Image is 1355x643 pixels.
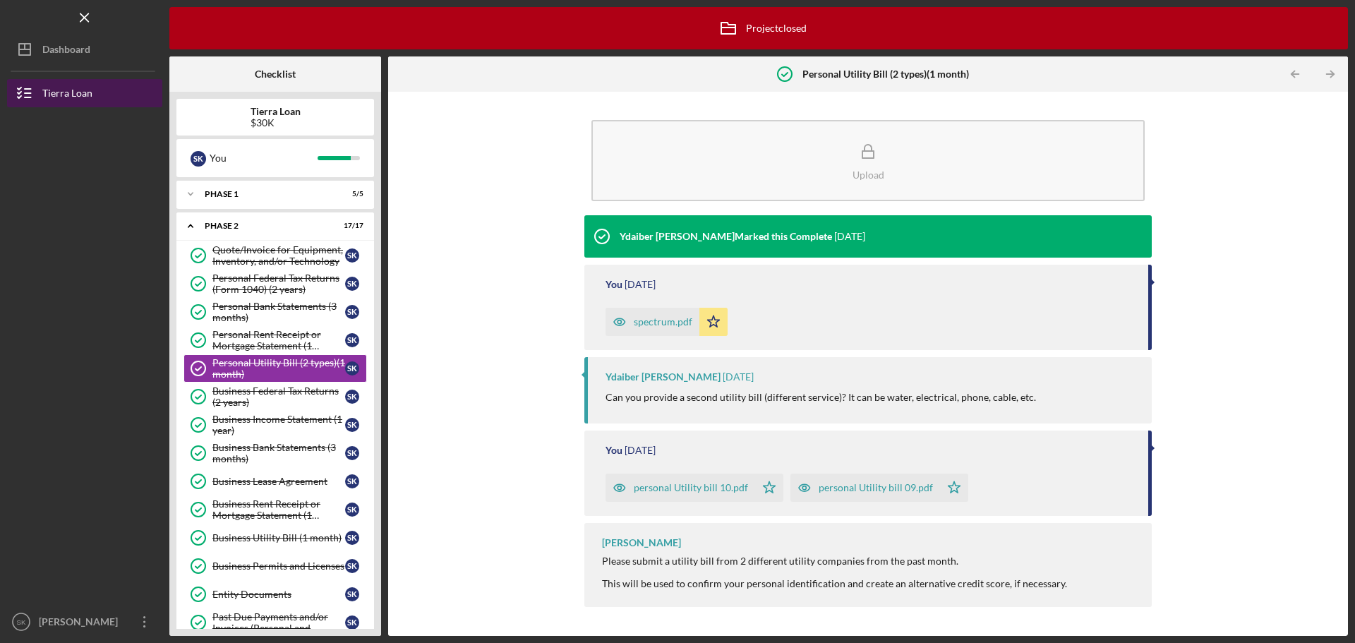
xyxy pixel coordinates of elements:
[345,248,359,263] div: S K
[35,608,127,639] div: [PERSON_NAME]
[625,279,656,290] time: 2024-11-14 20:31
[711,11,807,46] div: Project closed
[602,537,681,548] div: [PERSON_NAME]
[790,474,968,502] button: personal Utility bill 09.pdf
[183,608,367,637] a: Past Due Payments and/or Invoices (Personal and Business)SK
[606,279,622,290] div: You
[17,618,26,626] text: SK
[183,411,367,439] a: Business Income Statement (1 year)SK
[212,385,345,408] div: Business Federal Tax Returns (2 years)
[606,308,728,336] button: spectrum.pdf
[212,329,345,351] div: Personal Rent Receipt or Mortgage Statement (1 month)
[251,117,301,128] div: $30K
[625,445,656,456] time: 2024-11-13 04:57
[345,474,359,488] div: S K
[345,503,359,517] div: S K
[183,326,367,354] a: Personal Rent Receipt or Mortgage Statement (1 month)SK
[606,445,622,456] div: You
[606,390,1036,405] p: Can you provide a second utility bill (different service)? It can be water, electrical, phone, ca...
[183,552,367,580] a: Business Permits and LicensesSK
[819,482,933,493] div: personal Utility bill 09.pdf
[212,611,345,634] div: Past Due Payments and/or Invoices (Personal and Business)
[212,560,345,572] div: Business Permits and Licenses
[183,354,367,383] a: Personal Utility Bill (2 types)(1 month)SK
[606,474,783,502] button: personal Utility bill 10.pdf
[345,615,359,630] div: S K
[212,442,345,464] div: Business Bank Statements (3 months)
[212,357,345,380] div: Personal Utility Bill (2 types)(1 month)
[723,371,754,383] time: 2024-11-14 20:08
[191,151,206,167] div: S K
[183,270,367,298] a: Personal Federal Tax Returns (Form 1040) (2 years)SK
[212,532,345,543] div: Business Utility Bill (1 month)
[634,316,692,327] div: spectrum.pdf
[853,169,884,180] div: Upload
[183,241,367,270] a: Quote/Invoice for Equipment, Inventory, and/or TechnologySK
[834,231,865,242] time: 2024-11-14 20:35
[620,231,832,242] div: Ydaiber [PERSON_NAME] Marked this Complete
[345,559,359,573] div: S K
[345,361,359,375] div: S K
[212,476,345,487] div: Business Lease Agreement
[634,482,748,493] div: personal Utility bill 10.pdf
[212,498,345,521] div: Business Rent Receipt or Mortgage Statement (1 month)
[212,272,345,295] div: Personal Federal Tax Returns (Form 1040) (2 years)
[42,79,92,111] div: Tierra Loan
[255,68,296,80] b: Checklist
[7,608,162,636] button: SK[PERSON_NAME]
[183,439,367,467] a: Business Bank Statements (3 months)SK
[802,68,969,80] b: Personal Utility Bill (2 types)(1 month)
[7,35,162,64] button: Dashboard
[345,333,359,347] div: S K
[212,414,345,436] div: Business Income Statement (1 year)
[345,390,359,404] div: S K
[602,555,1067,589] div: Please submit a utility bill from 2 different utility companies from the past month. This will be...
[183,467,367,495] a: Business Lease AgreementSK
[183,580,367,608] a: Entity DocumentsSK
[345,531,359,545] div: S K
[183,298,367,326] a: Personal Bank Statements (3 months)SK
[7,79,162,107] button: Tierra Loan
[42,35,90,67] div: Dashboard
[251,106,301,117] b: Tierra Loan
[183,524,367,552] a: Business Utility Bill (1 month)SK
[183,383,367,411] a: Business Federal Tax Returns (2 years)SK
[338,190,363,198] div: 5 / 5
[345,418,359,432] div: S K
[345,446,359,460] div: S K
[338,222,363,230] div: 17 / 17
[212,244,345,267] div: Quote/Invoice for Equipment, Inventory, and/or Technology
[591,120,1145,201] button: Upload
[205,222,328,230] div: Phase 2
[345,277,359,291] div: S K
[212,301,345,323] div: Personal Bank Statements (3 months)
[205,190,328,198] div: Phase 1
[210,146,318,170] div: You
[345,305,359,319] div: S K
[606,371,721,383] div: Ydaiber [PERSON_NAME]
[345,587,359,601] div: S K
[183,495,367,524] a: Business Rent Receipt or Mortgage Statement (1 month)SK
[212,589,345,600] div: Entity Documents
